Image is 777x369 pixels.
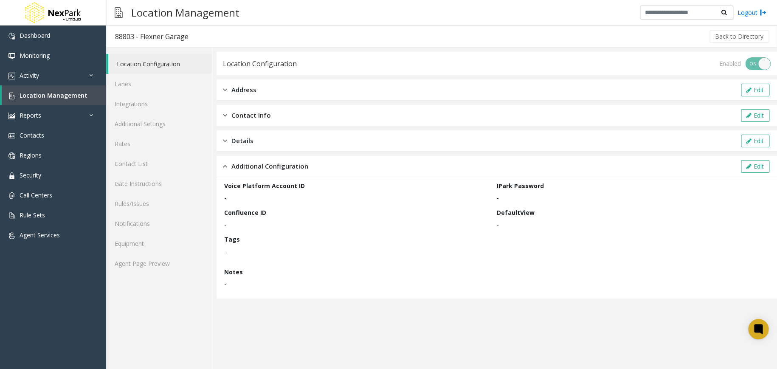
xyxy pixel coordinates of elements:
img: closed [223,85,227,95]
span: Reports [20,111,41,119]
img: pageIcon [115,2,123,23]
p: - [224,247,761,256]
a: Rules/Issues [106,194,212,214]
img: 'icon' [8,33,15,39]
span: Additional Configuration [231,161,308,171]
label: Confluence ID [224,208,266,217]
p: - [224,193,493,202]
p: - [497,193,765,202]
img: 'icon' [8,93,15,99]
a: Agent Page Preview [106,254,212,273]
a: Notifications [106,214,212,234]
div: Location Configuration [223,58,297,69]
div: Enabled [719,59,741,68]
a: Location Configuration [108,54,212,74]
span: Activity [20,71,39,79]
img: closed [223,136,227,146]
span: Security [20,171,41,179]
img: 'icon' [8,212,15,219]
span: Address [231,85,256,95]
label: Tags [224,235,240,244]
span: Contact Info [231,110,271,120]
a: Location Management [2,85,106,105]
p: - [224,279,765,288]
button: Edit [741,84,769,96]
span: Contacts [20,131,44,139]
img: closed [223,110,227,120]
img: 'icon' [8,113,15,119]
div: 88803 - Flexner Garage [115,31,189,42]
p: - [497,220,765,229]
button: Back to Directory [709,30,769,43]
label: DefaultView [497,208,535,217]
button: Edit [741,135,769,147]
img: logout [760,8,766,17]
img: 'icon' [8,192,15,199]
span: Location Management [20,91,87,99]
a: Additional Settings [106,114,212,134]
img: 'icon' [8,152,15,159]
span: Dashboard [20,31,50,39]
a: Logout [738,8,766,17]
a: Contact List [106,154,212,174]
button: Edit [741,109,769,122]
a: Rates [106,134,212,154]
span: Rule Sets [20,211,45,219]
label: Notes [224,268,243,276]
p: - [224,220,493,229]
label: Voice Platform Account ID [224,181,305,190]
img: 'icon' [8,132,15,139]
a: Gate Instructions [106,174,212,194]
img: opened [223,161,227,171]
img: 'icon' [8,172,15,179]
span: Details [231,136,253,146]
span: Agent Services [20,231,60,239]
button: Edit [741,160,769,173]
span: Call Centers [20,191,52,199]
a: Integrations [106,94,212,114]
span: Monitoring [20,51,50,59]
h3: Location Management [127,2,244,23]
img: 'icon' [8,73,15,79]
img: 'icon' [8,53,15,59]
img: 'icon' [8,232,15,239]
label: IPark Password [497,181,544,190]
a: Equipment [106,234,212,254]
a: Lanes [106,74,212,94]
span: Regions [20,151,42,159]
